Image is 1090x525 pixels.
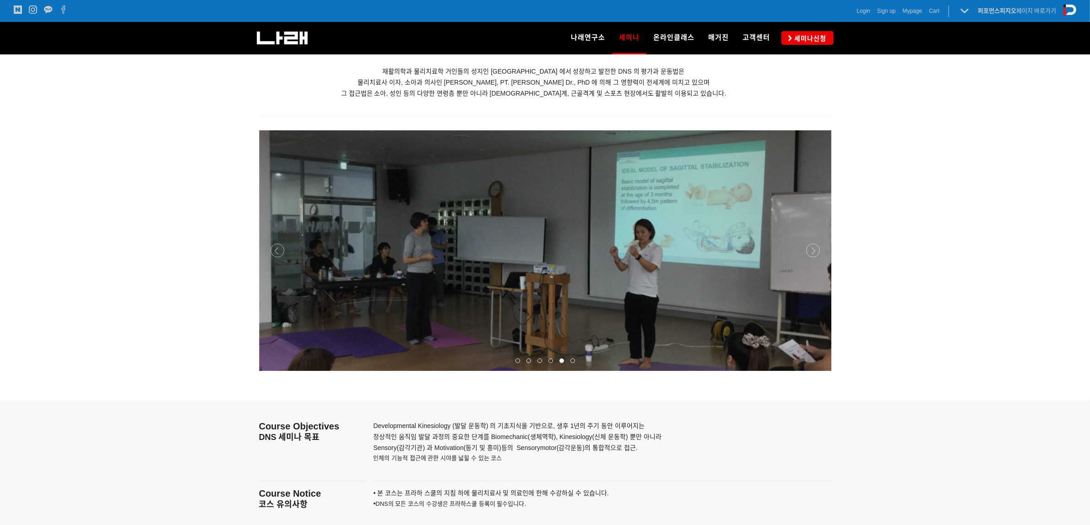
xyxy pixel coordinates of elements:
span: 고객센터 [743,33,770,42]
a: Cart [929,6,939,16]
a: 나래연구소 [564,22,612,54]
span: DNS 세미나 목표 [259,433,320,442]
a: Login [857,6,870,16]
span: • 본 코스는 프라하 스쿨의 지침 하에 물리치료사 및 의료인에 한해 수강하 [374,489,568,497]
a: 세미나신청 [781,31,834,44]
span: Developmental Kinesiology (발달 운동학) 의 기초지식을 기반으로, 생후 1년의 주기 동안 이루어지는 [374,422,645,429]
span: Course Objectives [259,421,340,431]
a: 세미나 [612,22,646,54]
span: Course Notice [259,488,321,498]
span: 나래연구소 [571,33,605,42]
span: 코스 유의사항 [259,500,308,509]
span: 재활의학과 물리치료학 거인들의 성지인 [GEOGRAPHIC_DATA] 에서 성장하고 발전한 DNS 의 평가과 운동법은 [382,68,684,75]
a: Mypage [903,6,922,16]
span: 정상적인 움직임 발달 과정의 중요한 단계를 Biomechanic(생체역학), Kinesiology(신체 운동학) 뿐만 아니라 [374,433,662,440]
a: 온라인클래스 [646,22,701,54]
span: 물리치료사 이자, 소아과 의사인 [PERSON_NAME], PT. [PERSON_NAME] Dr., PhD 에 의해 그 영향력이 전세계에 미치고 있으며 [358,79,710,86]
span: 실 수 있습니다. [568,489,609,497]
a: 퍼포먼스피지오페이지 바로가기 [978,7,1057,14]
p: DNS의 모든 코스의 수강생은 프라하스쿨 등록이 필수입니다. [374,488,808,520]
span: • [374,500,376,507]
p: 인체의 기능적 접근에 관한 시야를 넓힐 수 있는 코스 [374,453,808,463]
span: Sensory(감각기관) 과 Motivation(동기 및 흥미) 의 Sensorymotor(감각운동)의 통합적으로 접근. [374,444,638,451]
span: 온라인클래스 [653,33,694,42]
a: Sign up [877,6,896,16]
a: 매거진 [701,22,736,54]
span: 세미나신청 [792,34,827,43]
span: 매거진 [708,33,729,42]
a: 고객센터 [736,22,777,54]
span: 그 접근법은 소아, 성인 등의 다양한 연령층 뿐만 아니라 [DEMOGRAPHIC_DATA]계, 근골격계 및 스포츠 현장에서도 활발히 이용되고 있습니다. [341,90,727,97]
span: 세미나 [619,30,640,45]
strong: 퍼포먼스피지오 [978,7,1016,14]
span: 등 [501,444,507,451]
